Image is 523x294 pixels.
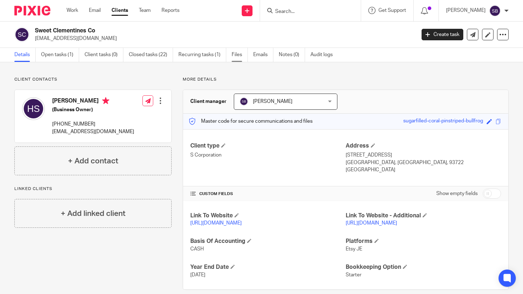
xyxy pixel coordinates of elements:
[190,142,346,150] h4: Client type
[403,117,483,126] div: sugarfilled-coral-pinstriped-bullfrog
[52,97,134,106] h4: [PERSON_NAME]
[178,48,226,62] a: Recurring tasks (1)
[35,35,411,42] p: [EMAIL_ADDRESS][DOMAIN_NAME]
[183,77,509,82] p: More details
[89,7,101,14] a: Email
[346,246,362,252] span: Etsy JE
[14,6,50,15] img: Pixie
[279,48,305,62] a: Notes (0)
[14,48,36,62] a: Details
[22,97,45,120] img: svg%3E
[346,212,501,220] h4: Link To Website - Additional
[52,106,134,113] h5: (Business Owner)
[240,97,248,106] img: svg%3E
[129,48,173,62] a: Closed tasks (22)
[188,118,313,125] p: Master code for secure communications and files
[68,155,118,167] h4: + Add contact
[446,7,486,14] p: [PERSON_NAME]
[162,7,179,14] a: Reports
[35,27,336,35] h2: Sweet Clementines Co
[232,48,248,62] a: Files
[346,263,501,271] h4: Bookkeeping Option
[14,186,172,192] p: Linked clients
[253,48,273,62] a: Emails
[346,272,361,277] span: Starter
[190,151,346,159] p: S Corporation
[190,246,204,252] span: CASH
[436,190,478,197] label: Show empty fields
[102,97,109,104] i: Primary
[346,142,501,150] h4: Address
[346,221,397,226] a: [URL][DOMAIN_NAME]
[422,29,463,40] a: Create task
[190,263,346,271] h4: Year End Date
[274,9,339,15] input: Search
[41,48,79,62] a: Open tasks (1)
[190,221,242,226] a: [URL][DOMAIN_NAME]
[14,27,29,42] img: svg%3E
[190,98,227,105] h3: Client manager
[14,77,172,82] p: Client contacts
[346,159,501,166] p: [GEOGRAPHIC_DATA], [GEOGRAPHIC_DATA], 93722
[310,48,338,62] a: Audit logs
[139,7,151,14] a: Team
[190,212,346,220] h4: Link To Website
[61,208,126,219] h4: + Add linked client
[346,151,501,159] p: [STREET_ADDRESS]
[346,238,501,245] h4: Platforms
[346,166,501,173] p: [GEOGRAPHIC_DATA]
[52,121,134,128] p: [PHONE_NUMBER]
[112,7,128,14] a: Clients
[190,238,346,245] h4: Basis Of Accounting
[190,191,346,197] h4: CUSTOM FIELDS
[253,99,292,104] span: [PERSON_NAME]
[190,272,205,277] span: [DATE]
[85,48,123,62] a: Client tasks (0)
[67,7,78,14] a: Work
[52,128,134,135] p: [EMAIL_ADDRESS][DOMAIN_NAME]
[378,8,406,13] span: Get Support
[489,5,501,17] img: svg%3E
